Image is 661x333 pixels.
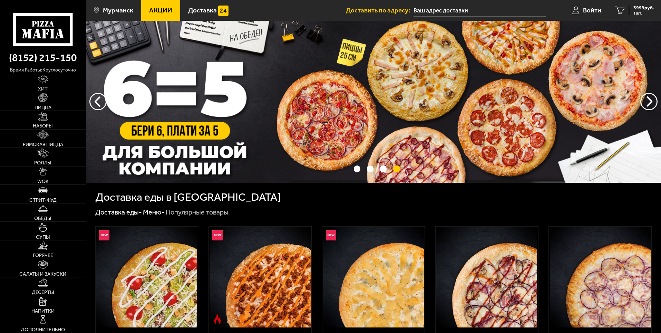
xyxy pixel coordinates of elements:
[380,165,387,172] button: точки переключения
[36,235,50,239] span: Супы
[218,6,229,16] img: 15daf4d41897b9f0e9f617042186c801.svg
[188,7,217,13] span: Доставка
[95,192,281,203] h1: Доставка еды в [GEOGRAPHIC_DATA]
[212,230,223,240] img: Новинка
[393,165,400,172] button: точки переключения
[210,227,310,327] img: Биф чили 25 см (толстое с сыром)
[35,105,51,110] span: Пицца
[23,142,63,147] span: Римская пицца
[21,327,65,332] span: Дополнительно
[436,227,537,327] img: Чикен Барбекю 25 см (толстое с сыром)
[29,198,57,202] span: Стрит-фуд
[32,290,54,295] span: Десерты
[95,208,142,216] a: Доставка еды-
[103,7,133,13] span: Мурманск
[323,227,424,327] img: Груша горгондзола 25 см (толстое с сыром)
[31,308,55,313] span: Напитки
[99,230,109,240] img: Новинка
[414,4,546,17] input: Ваш адрес доставки
[34,216,51,221] span: Обеды
[33,253,53,258] span: Горячее
[209,227,311,327] a: НовинкаОстрое блюдоБиф чили 25 см (толстое с сыром)
[583,7,601,13] span: Войти
[212,314,223,324] img: Острое блюдо
[367,165,373,172] button: точки переключения
[436,227,538,327] a: Чикен Барбекю 25 см (толстое с сыром)
[19,272,66,276] span: Салаты и закуски
[549,227,651,327] a: Карбонара 25 см (толстое с сыром)
[633,11,654,15] span: 1 шт.
[149,7,172,13] span: Акции
[166,208,229,217] div: Популярные товары
[34,160,51,165] span: Роллы
[96,227,198,327] a: НовинкаЦезарь 25 см (толстое с сыром)
[96,227,197,327] img: Цезарь 25 см (толстое с сыром)
[346,7,414,13] span: Доставить по адресу:
[143,208,165,216] a: Меню-
[550,227,651,327] img: Карбонара 25 см (толстое с сыром)
[33,123,53,128] span: Наборы
[640,93,658,110] button: предыдущий
[322,227,425,327] a: НовинкаГруша горгондзола 25 см (толстое с сыром)
[354,165,360,172] button: точки переключения
[38,86,48,91] span: Хит
[326,230,336,240] img: Новинка
[37,179,49,184] span: WOK
[633,6,654,10] span: 3999 руб.
[89,93,107,110] button: следующий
